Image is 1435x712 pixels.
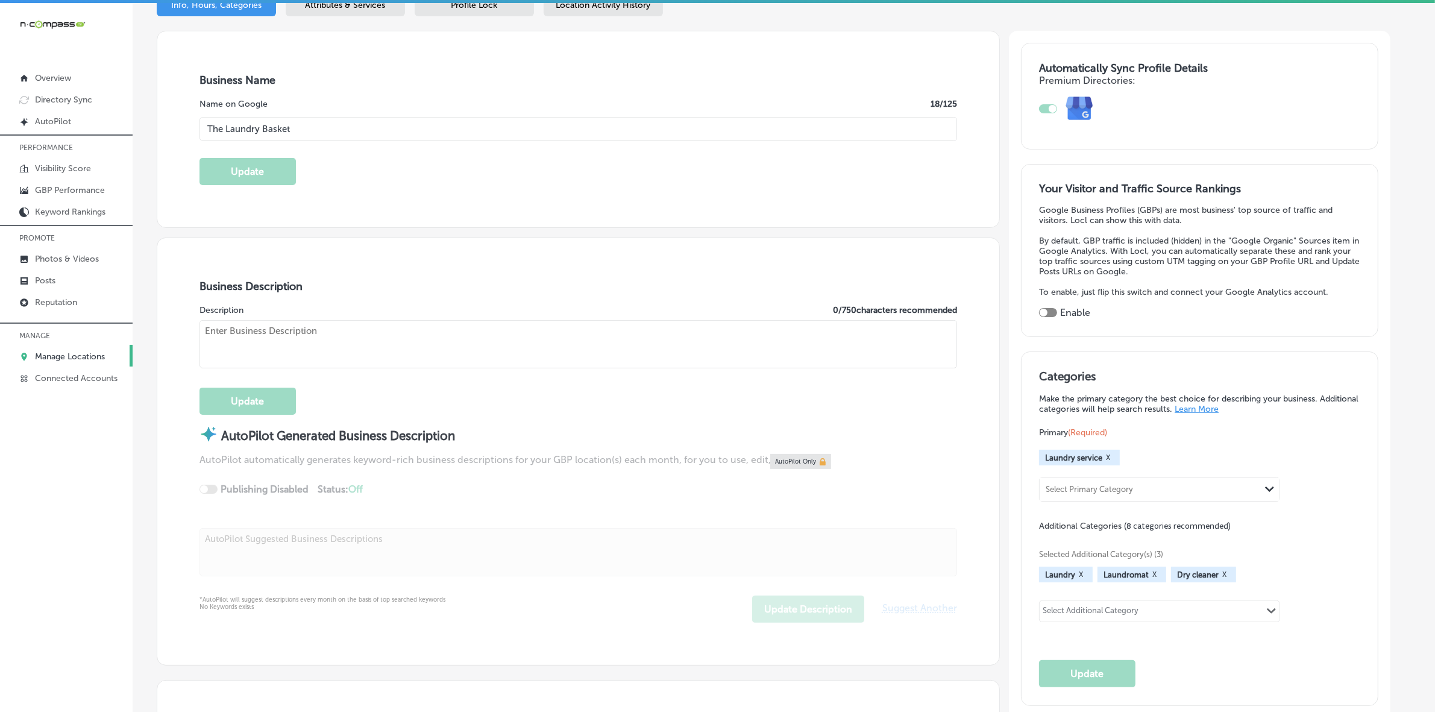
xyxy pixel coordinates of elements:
h3: Your Visitor and Traffic Source Rankings [1039,182,1360,195]
h4: Premium Directories: [1039,75,1360,86]
label: Description [199,305,243,315]
button: Update [199,158,296,185]
button: X [1219,570,1230,579]
span: Primary [1039,427,1107,438]
label: 0 / 750 characters recommended [833,305,957,315]
span: Additional Categories [1039,521,1231,531]
p: Photos & Videos [35,254,99,264]
p: Google Business Profiles (GBPs) are most business' top source of traffic and visitors. Locl can s... [1039,205,1360,225]
h3: Business Description [199,280,957,293]
p: Connected Accounts [35,373,118,383]
span: Laundromat [1104,570,1149,579]
label: 18 /125 [931,99,957,109]
span: Laundry service [1045,453,1102,462]
p: Make the primary category the best choice for describing your business. Additional categories wil... [1039,394,1360,414]
button: X [1149,570,1160,579]
label: Name on Google [199,99,268,109]
p: Visibility Score [35,163,91,174]
p: Posts [35,276,55,286]
span: (Required) [1068,427,1107,438]
span: Laundry [1045,570,1075,579]
p: Directory Sync [35,95,92,105]
button: X [1075,570,1087,579]
a: Learn More [1175,404,1219,414]
p: By default, GBP traffic is included (hidden) in the "Google Organic" Sources item in Google Analy... [1039,236,1360,277]
p: GBP Performance [35,185,105,195]
button: X [1102,453,1114,462]
span: Dry cleaner [1177,570,1219,579]
span: (8 categories recommended) [1124,520,1231,532]
p: Overview [35,73,71,83]
h3: Business Name [199,74,957,87]
p: AutoPilot [35,116,71,127]
h3: Categories [1039,370,1360,388]
h3: Automatically Sync Profile Details [1039,61,1360,75]
img: 660ab0bf-5cc7-4cb8-ba1c-48b5ae0f18e60NCTV_CLogo_TV_Black_-500x88.png [19,19,86,30]
p: Keyword Rankings [35,207,105,217]
p: To enable, just flip this switch and connect your Google Analytics account. [1039,287,1360,297]
input: Enter Location Name [199,117,957,141]
strong: AutoPilot Generated Business Description [221,429,455,443]
div: Select Additional Category [1043,606,1138,620]
button: Update [1039,660,1135,687]
button: Update [199,388,296,415]
img: e7ababfa220611ac49bdb491a11684a6.png [1057,86,1102,131]
p: Reputation [35,297,77,307]
p: Manage Locations [35,351,105,362]
div: Select Primary Category [1046,485,1133,494]
img: autopilot-icon [199,425,218,443]
label: Enable [1060,307,1090,318]
span: Selected Additional Category(s) (3) [1039,550,1351,559]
